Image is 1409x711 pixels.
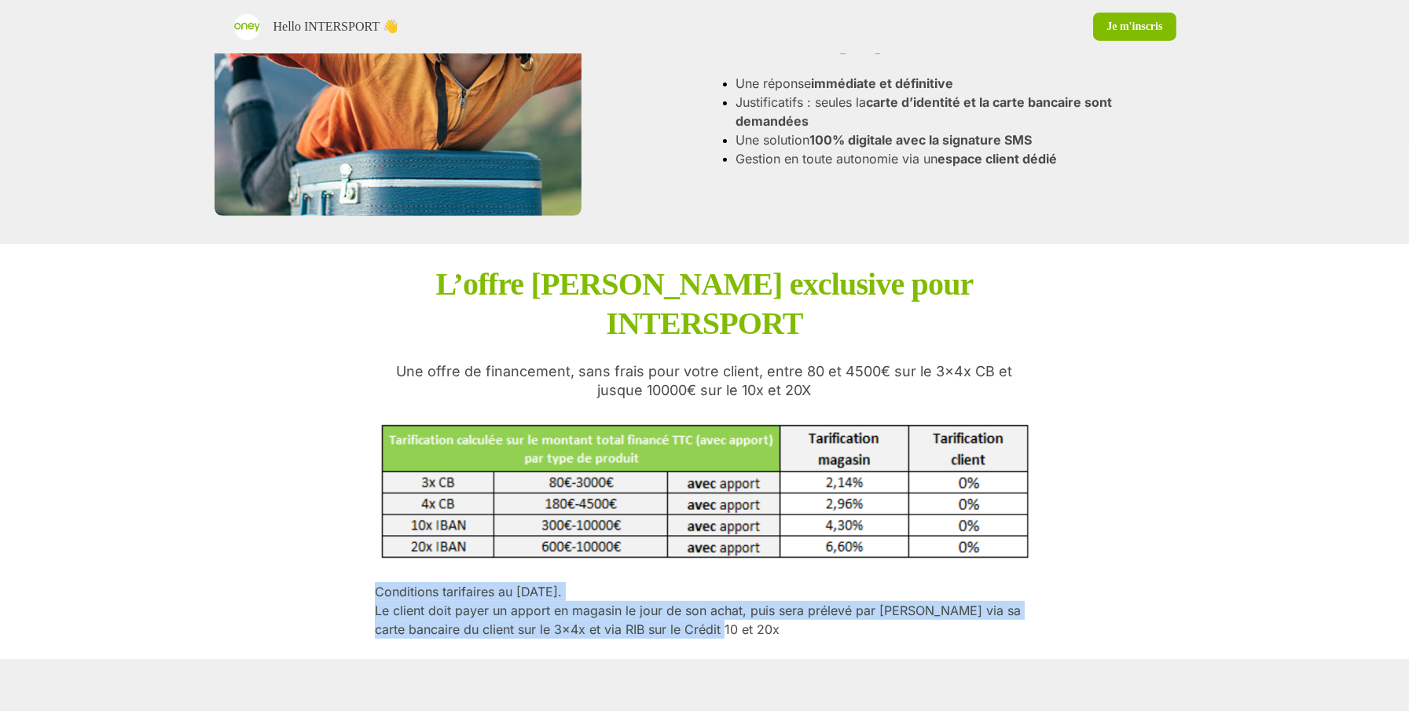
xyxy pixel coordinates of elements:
[810,132,1033,148] span: 100% digitale avec la signature SMS
[736,75,812,91] span: Une réponse
[736,94,867,110] span: Justificatifs : seules la
[736,94,1113,129] span: carte d’identité et la carte bancaire sont demandées
[812,75,954,91] span: immédiate et définitive
[273,17,398,36] p: Hello INTERSPORT 👋
[375,265,1034,343] p: L’offre [PERSON_NAME] exclusive pour INTERSPORT
[1093,13,1176,41] a: Je m'inscris
[375,582,1034,639] p: Conditions tarifaires au [DATE]. Le client doit payer un apport en magasin le jour de son achat, ...
[375,362,1034,400] p: Une offre de financement, sans frais pour votre client, entre 80 et 4500€ sur le 3x4x CB et jusqu...
[736,151,938,167] span: Gestion en toute autonomie via un
[736,132,810,148] span: Une solution
[938,151,1058,167] span: espace client dédié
